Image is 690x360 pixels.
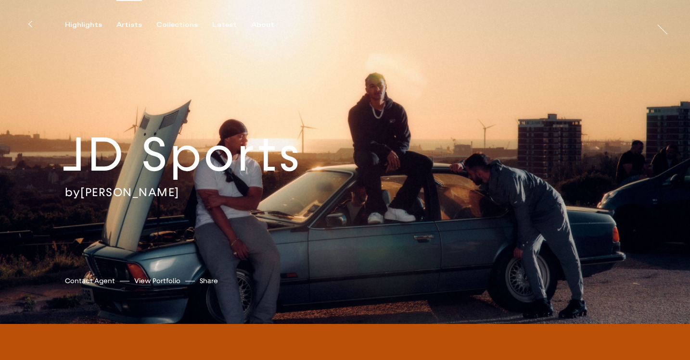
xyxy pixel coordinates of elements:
[116,21,156,29] button: Artists
[65,185,80,199] span: by
[65,276,115,286] a: Contact Agent
[65,21,116,29] button: Highlights
[251,21,289,29] button: About
[156,21,212,29] button: Collections
[156,21,198,29] div: Collections
[212,21,237,29] div: Latest
[200,274,218,287] button: Share
[212,21,251,29] button: Latest
[62,125,367,185] h2: JD Sports
[65,21,102,29] div: Highlights
[251,21,274,29] div: About
[80,185,179,199] a: [PERSON_NAME]
[116,21,142,29] div: Artists
[134,276,180,286] a: View Portfolio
